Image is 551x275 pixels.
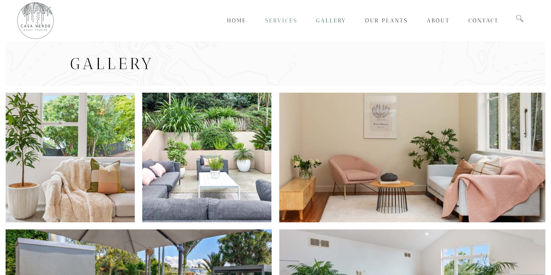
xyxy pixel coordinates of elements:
span: Home [227,17,246,24]
span: Contact [468,17,499,24]
span: Services [265,17,298,24]
span: Our Plants [365,17,408,24]
span: Gallery [316,17,346,24]
span: About [427,17,450,24]
span: Gallery [70,54,155,73]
